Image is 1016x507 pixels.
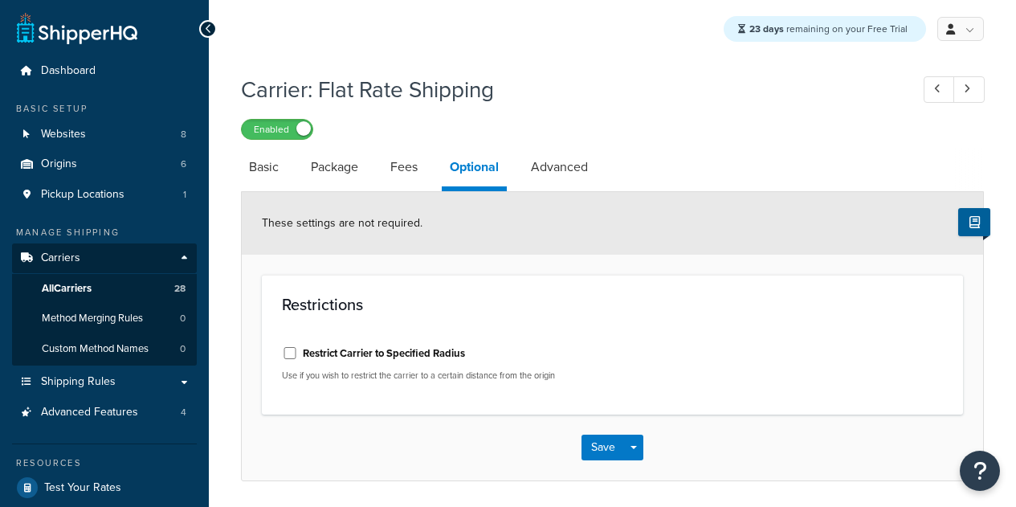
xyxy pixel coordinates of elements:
li: Carriers [12,243,197,366]
a: Advanced Features4 [12,398,197,427]
p: Use if you wish to restrict the carrier to a certain distance from the origin [282,370,601,382]
span: All Carriers [42,282,92,296]
a: Fees [382,148,426,186]
span: Custom Method Names [42,342,149,356]
h1: Carrier: Flat Rate Shipping [241,74,894,105]
span: 28 [174,282,186,296]
li: Custom Method Names [12,334,197,364]
a: AllCarriers28 [12,274,197,304]
a: Method Merging Rules0 [12,304,197,333]
a: Origins6 [12,149,197,179]
li: Websites [12,120,197,149]
span: Pickup Locations [41,188,124,202]
a: Custom Method Names0 [12,334,197,364]
span: Shipping Rules [41,375,116,389]
button: Save [581,435,625,460]
a: Dashboard [12,56,197,86]
li: Advanced Features [12,398,197,427]
span: Advanced Features [41,406,138,419]
label: Restrict Carrier to Specified Radius [303,346,465,361]
a: Test Your Rates [12,473,197,502]
a: Pickup Locations1 [12,180,197,210]
h3: Restrictions [282,296,943,313]
span: 0 [180,312,186,325]
label: Enabled [242,120,312,139]
li: Origins [12,149,197,179]
a: Websites8 [12,120,197,149]
span: Websites [41,128,86,141]
a: Shipping Rules [12,367,197,397]
a: Carriers [12,243,197,273]
div: Manage Shipping [12,226,197,239]
li: Pickup Locations [12,180,197,210]
button: Show Help Docs [958,208,990,236]
li: Method Merging Rules [12,304,197,333]
span: Dashboard [41,64,96,78]
span: Test Your Rates [44,481,121,495]
span: 1 [183,188,186,202]
span: 6 [181,157,186,171]
span: 0 [180,342,186,356]
div: Basic Setup [12,102,197,116]
span: Carriers [41,251,80,265]
a: Basic [241,148,287,186]
a: Package [303,148,366,186]
span: These settings are not required. [262,215,422,231]
div: Resources [12,456,197,470]
a: Optional [442,148,507,191]
span: remaining on your Free Trial [749,22,908,36]
span: Method Merging Rules [42,312,143,325]
span: 4 [181,406,186,419]
button: Open Resource Center [960,451,1000,491]
span: 8 [181,128,186,141]
a: Advanced [523,148,596,186]
span: Origins [41,157,77,171]
a: Previous Record [924,76,955,103]
strong: 23 days [749,22,784,36]
a: Next Record [953,76,985,103]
